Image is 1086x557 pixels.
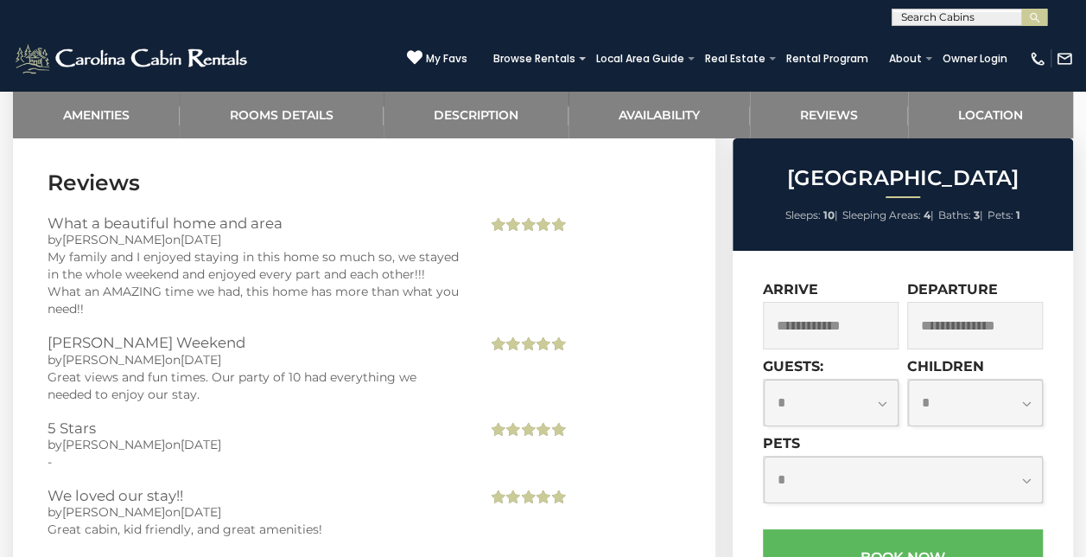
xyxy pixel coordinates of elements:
[384,91,568,138] a: Description
[48,215,461,231] h3: What a beautiful home and area
[48,521,461,538] div: Great cabin, kid friendly, and great amenities!
[62,352,165,368] span: [PERSON_NAME]
[924,208,930,221] strong: 4
[62,504,165,520] span: [PERSON_NAME]
[907,358,984,375] label: Children
[181,437,221,452] span: [DATE]
[842,204,934,227] li: |
[48,335,461,350] h3: [PERSON_NAME] Weekend
[48,168,681,198] h3: Reviews
[48,231,461,248] div: by on
[485,47,584,71] a: Browse Rentals
[181,232,221,247] span: [DATE]
[880,47,930,71] a: About
[908,91,1073,138] a: Location
[934,47,1016,71] a: Owner Login
[407,49,467,67] a: My Favs
[785,208,821,221] span: Sleeps:
[907,281,998,298] label: Departure
[938,208,971,221] span: Baths:
[48,488,461,503] h3: We loved our stay!!
[13,91,180,138] a: Amenities
[1016,208,1020,221] strong: 1
[737,167,1069,189] h2: [GEOGRAPHIC_DATA]
[750,91,908,138] a: Reviews
[587,47,693,71] a: Local Area Guide
[48,420,461,436] h3: 5 Stars
[48,453,461,471] div: -
[823,208,835,221] strong: 10
[988,208,1013,221] span: Pets:
[48,351,461,368] div: by on
[763,435,800,451] label: Pets
[842,208,921,221] span: Sleeping Areas:
[48,368,461,403] div: Great views and fun times. Our party of 10 had everything we needed to enjoy our stay.
[1056,50,1073,67] img: mail-regular-white.png
[62,232,165,247] span: [PERSON_NAME]
[180,91,384,138] a: Rooms Details
[48,503,461,521] div: by on
[1029,50,1046,67] img: phone-regular-white.png
[181,352,221,368] span: [DATE]
[778,47,877,71] a: Rental Program
[62,437,165,452] span: [PERSON_NAME]
[785,204,838,227] li: |
[938,204,983,227] li: |
[426,51,467,67] span: My Favs
[974,208,980,221] strong: 3
[13,42,252,76] img: White-1-2.png
[48,248,461,317] div: My family and I enjoyed staying in this home so much so, we stayed in the whole weekend and enjoy...
[568,91,750,138] a: Availability
[763,281,818,298] label: Arrive
[181,504,221,520] span: [DATE]
[696,47,774,71] a: Real Estate
[48,436,461,453] div: by on
[763,358,823,375] label: Guests:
